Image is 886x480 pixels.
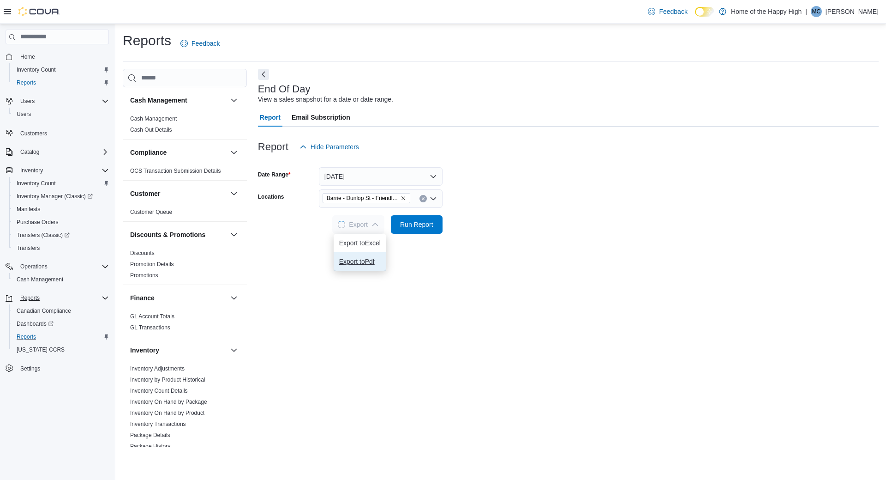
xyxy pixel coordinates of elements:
[17,96,38,107] button: Users
[332,215,384,234] button: LoadingExport
[130,249,155,257] span: Discounts
[13,178,60,189] a: Inventory Count
[13,178,109,189] span: Inventory Count
[17,346,65,353] span: [US_STATE] CCRS
[123,207,247,221] div: Customer
[17,363,109,374] span: Settings
[9,76,113,89] button: Reports
[391,215,443,234] button: Run Report
[130,443,170,450] a: Package History
[339,258,381,265] span: Export to Pdf
[17,261,51,272] button: Operations
[13,191,109,202] span: Inventory Manager (Classic)
[811,6,822,17] div: Monique Colls-Fundora
[2,164,113,177] button: Inventory
[228,95,239,106] button: Cash Management
[9,216,113,229] button: Purchase Orders
[17,51,39,62] a: Home
[130,443,170,450] span: Package History
[731,6,802,17] p: Home of the Happy High
[20,97,35,105] span: Users
[130,115,177,122] a: Cash Management
[123,31,171,50] h1: Reports
[400,220,433,229] span: Run Report
[130,324,170,331] span: GL Transactions
[130,148,167,157] h3: Compliance
[13,217,109,228] span: Purchase Orders
[13,331,40,342] a: Reports
[17,193,93,200] span: Inventory Manager (Classic)
[338,215,378,234] span: Export
[130,421,186,427] a: Inventory Transactions
[123,311,247,337] div: Finance
[292,108,350,127] span: Email Subscription
[17,292,109,304] span: Reports
[20,148,39,156] span: Catalog
[130,313,174,320] a: GL Account Totals
[130,293,155,303] h3: Finance
[130,208,172,216] span: Customer Queue
[659,7,687,16] span: Feedback
[9,108,113,121] button: Users
[228,345,239,356] button: Inventory
[17,165,47,176] button: Inventory
[9,229,113,242] a: Transfers (Classic)
[13,305,75,316] a: Canadian Compliance
[130,230,227,239] button: Discounts & Promotions
[130,387,188,395] span: Inventory Count Details
[17,165,109,176] span: Inventory
[2,50,113,63] button: Home
[13,191,96,202] a: Inventory Manager (Classic)
[13,274,67,285] a: Cash Management
[258,141,288,152] h3: Report
[123,248,247,285] div: Discounts & Promotions
[228,229,239,240] button: Discounts & Promotions
[260,108,281,127] span: Report
[9,177,113,190] button: Inventory Count
[419,195,427,202] button: Clear input
[296,138,363,156] button: Hide Parameters
[258,69,269,80] button: Next
[20,263,48,270] span: Operations
[2,362,113,375] button: Settings
[826,6,879,17] p: [PERSON_NAME]
[13,243,43,254] a: Transfers
[228,147,239,158] button: Compliance
[130,346,159,355] h3: Inventory
[695,7,714,17] input: Dark Mode
[177,34,223,53] a: Feedback
[17,231,70,239] span: Transfers (Classic)
[9,343,113,356] button: [US_STATE] CCRS
[20,294,40,302] span: Reports
[228,188,239,199] button: Customer
[339,239,381,247] span: Export to Excel
[13,344,68,355] a: [US_STATE] CCRS
[9,203,113,216] button: Manifests
[123,165,247,180] div: Compliance
[258,95,393,104] div: View a sales snapshot for a date or date range.
[13,204,44,215] a: Manifests
[20,167,43,174] span: Inventory
[13,64,60,75] a: Inventory Count
[13,77,109,88] span: Reports
[13,109,109,120] span: Users
[130,127,172,133] a: Cash Out Details
[13,217,62,228] a: Purchase Orders
[17,127,109,139] span: Customers
[644,2,691,21] a: Feedback
[13,77,40,88] a: Reports
[130,272,158,279] a: Promotions
[9,273,113,286] button: Cash Management
[130,399,207,405] a: Inventory On Hand by Package
[258,171,291,178] label: Date Range
[17,363,44,374] a: Settings
[13,204,109,215] span: Manifests
[17,128,51,139] a: Customers
[228,292,239,304] button: Finance
[130,261,174,268] span: Promotion Details
[130,365,185,372] a: Inventory Adjustments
